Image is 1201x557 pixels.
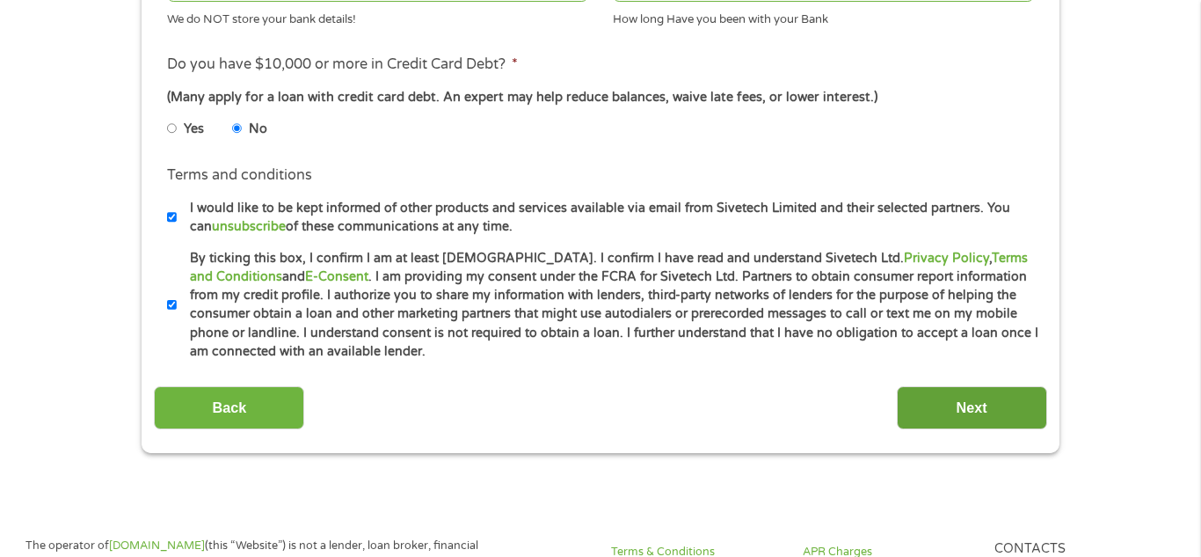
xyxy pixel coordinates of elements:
[184,120,204,139] label: Yes
[904,251,989,266] a: Privacy Policy
[154,386,304,429] input: Back
[109,539,205,553] a: [DOMAIN_NAME]
[190,251,1028,284] a: Terms and Conditions
[167,166,312,185] label: Terms and conditions
[897,386,1047,429] input: Next
[177,199,1039,237] label: I would like to be kept informed of other products and services available via email from Sivetech...
[305,269,368,284] a: E-Consent
[167,88,1034,107] div: (Many apply for a loan with credit card debt. An expert may help reduce balances, waive late fees...
[167,4,588,28] div: We do NOT store your bank details!
[212,219,286,234] a: unsubscribe
[177,249,1039,362] label: By ticking this box, I confirm I am at least [DEMOGRAPHIC_DATA]. I confirm I have read and unders...
[167,55,518,74] label: Do you have $10,000 or more in Credit Card Debt?
[249,120,267,139] label: No
[613,4,1034,28] div: How long Have you been with your Bank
